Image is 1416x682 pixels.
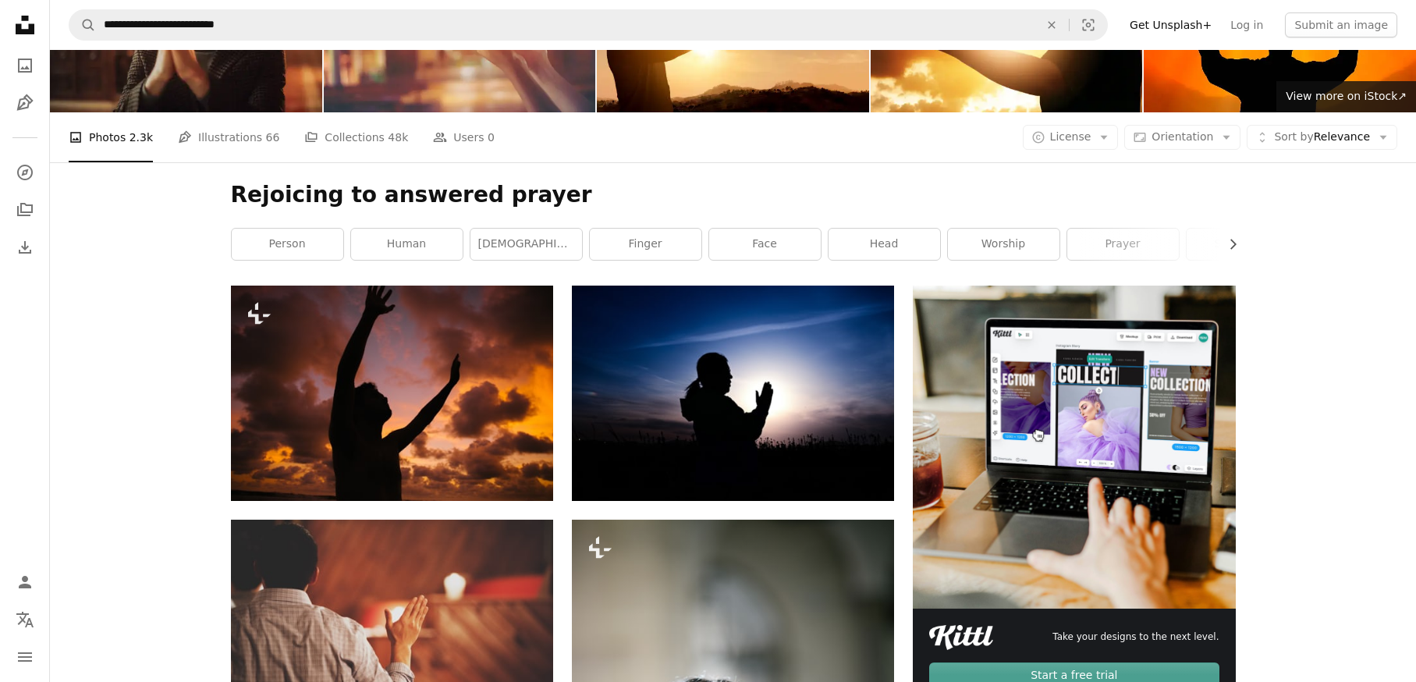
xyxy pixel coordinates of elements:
[9,641,41,673] button: Menu
[9,232,41,263] a: Download History
[929,625,993,650] img: file-1711049718225-ad48364186d3image
[1034,10,1069,40] button: Clear
[913,286,1235,608] img: file-1719664959749-d56c4ff96871image
[1247,125,1397,150] button: Sort byRelevance
[1187,229,1298,260] a: silhouette
[9,604,41,635] button: Language
[9,194,41,226] a: Collections
[69,9,1108,41] form: Find visuals sitewide
[1274,130,1313,143] span: Sort by
[266,129,280,146] span: 66
[9,9,41,44] a: Home — Unsplash
[178,112,279,162] a: Illustrations 66
[1152,130,1213,143] span: Orientation
[9,157,41,188] a: Explore
[948,229,1059,260] a: worship
[1286,90,1407,102] span: View more on iStock ↗
[572,286,894,500] img: a woman standing in a field at sunset
[388,129,408,146] span: 48k
[1274,130,1370,145] span: Relevance
[231,620,553,634] a: person raising hand
[572,386,894,400] a: a woman standing in a field at sunset
[1120,12,1221,37] a: Get Unsplash+
[1219,229,1236,260] button: scroll list to the right
[69,10,96,40] button: Search Unsplash
[351,229,463,260] a: human
[1070,10,1107,40] button: Visual search
[470,229,582,260] a: [DEMOGRAPHIC_DATA]
[1124,125,1240,150] button: Orientation
[232,229,343,260] a: person
[1285,12,1397,37] button: Submit an image
[433,112,495,162] a: Users 0
[231,386,553,400] a: Silhouette of person with arms raised at sunset
[9,87,41,119] a: Illustrations
[1067,229,1179,260] a: prayer
[304,112,408,162] a: Collections 48k
[1050,130,1091,143] span: License
[829,229,940,260] a: head
[488,129,495,146] span: 0
[9,50,41,81] a: Photos
[9,567,41,598] a: Log in / Sign up
[231,286,553,500] img: Silhouette of person with arms raised at sunset
[1052,630,1219,644] span: Take your designs to the next level.
[590,229,701,260] a: finger
[231,181,1236,209] h1: Rejoicing to answered prayer
[1276,81,1416,112] a: View more on iStock↗
[709,229,821,260] a: face
[1221,12,1272,37] a: Log in
[1023,125,1119,150] button: License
